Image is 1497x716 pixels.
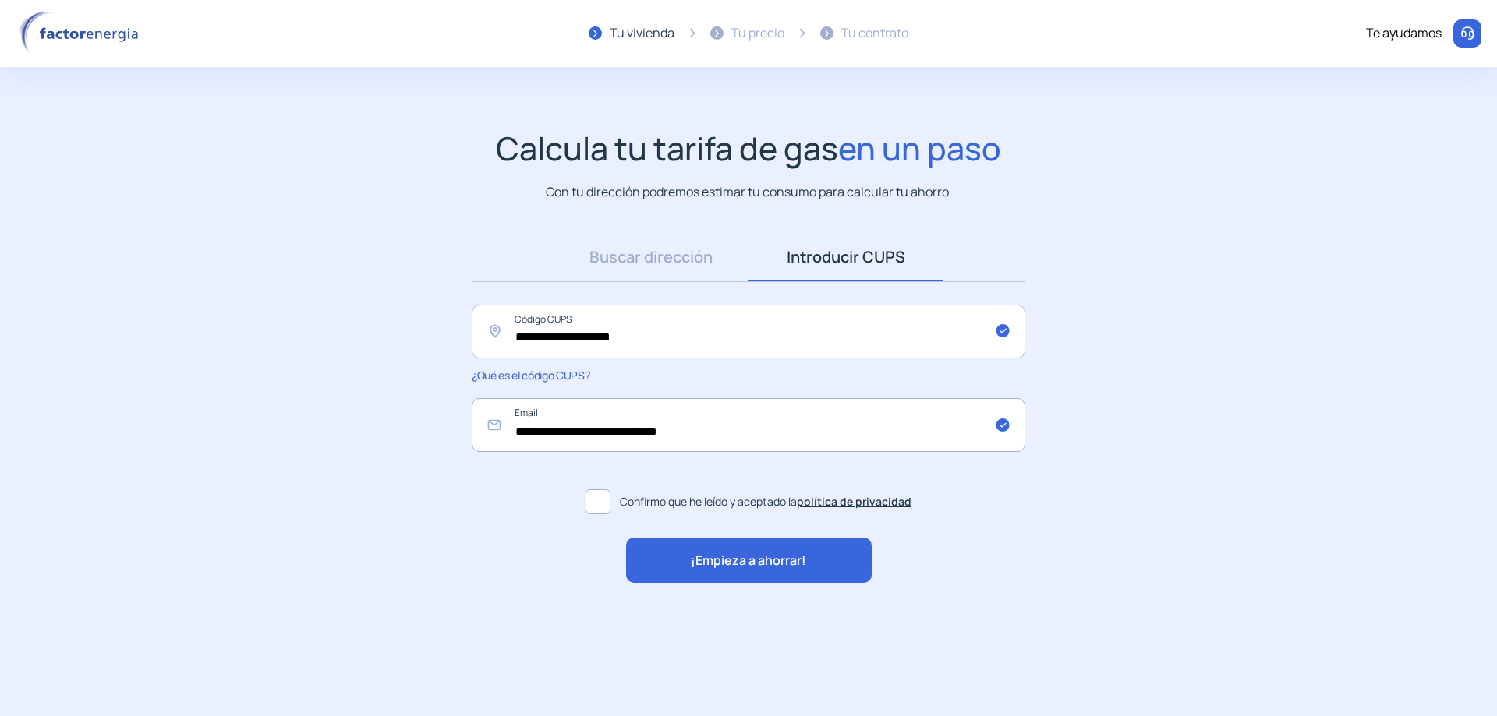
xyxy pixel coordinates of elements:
p: Con tu dirección podremos estimar tu consumo para calcular tu ahorro. [546,182,952,202]
h1: Calcula tu tarifa de gas [496,129,1001,168]
a: Introducir CUPS [748,233,943,281]
span: Confirmo que he leído y aceptado la [620,493,911,510]
a: política de privacidad [797,494,911,509]
div: Tu precio [731,23,784,44]
div: Tu vivienda [610,23,674,44]
a: Buscar dirección [554,233,748,281]
div: Tu contrato [841,23,908,44]
img: logo factor [16,11,148,56]
div: Te ayudamos [1366,23,1442,44]
span: ¡Empieza a ahorrar! [691,551,806,571]
span: ¿Qué es el código CUPS? [472,368,589,383]
span: en un paso [838,126,1001,170]
img: llamar [1460,26,1475,41]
